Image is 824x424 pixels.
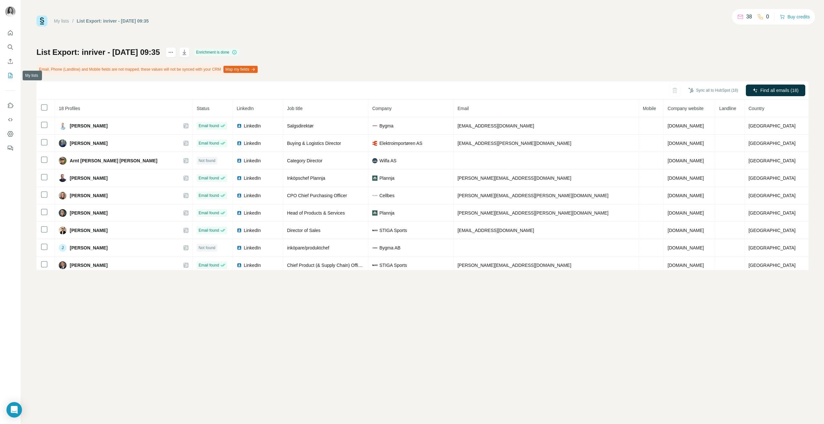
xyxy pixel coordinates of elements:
span: Status [197,106,210,111]
span: Wilfa AS [379,157,397,164]
span: LinkedIn [237,106,254,111]
span: [GEOGRAPHIC_DATA] [748,245,796,250]
img: company-logo [372,228,377,233]
span: Landline [719,106,736,111]
span: Chief Product (& Supply Chain) Officer [287,263,364,268]
span: 18 Profiles [59,106,80,111]
span: LinkedIn [244,245,261,251]
button: My lists [5,70,15,81]
button: Map my fields [223,66,258,73]
span: [PERSON_NAME] [70,192,108,199]
span: [DOMAIN_NAME] [668,193,704,198]
span: [DOMAIN_NAME] [668,141,704,146]
span: Head of Products & Services [287,210,345,216]
span: [EMAIL_ADDRESS][DOMAIN_NAME] [458,123,534,128]
img: company-logo [372,125,377,126]
button: actions [166,47,176,57]
span: LinkedIn [244,262,261,268]
img: LinkedIn logo [237,176,242,181]
img: Surfe Logo [36,15,47,26]
button: Sync all to HubSpot (18) [684,86,743,95]
span: [DOMAIN_NAME] [668,210,704,216]
span: [DOMAIN_NAME] [668,245,704,250]
span: Buying & Logistics Director [287,141,341,146]
span: LinkedIn [244,210,261,216]
span: Bygma AB [379,245,400,251]
span: Email [458,106,469,111]
img: company-logo [372,210,377,216]
img: Avatar [59,209,67,217]
span: [PERSON_NAME][EMAIL_ADDRESS][PERSON_NAME][DOMAIN_NAME] [458,210,609,216]
img: LinkedIn logo [237,158,242,163]
span: Not found [199,158,215,164]
span: [DOMAIN_NAME] [668,263,704,268]
span: Arnt [PERSON_NAME] [PERSON_NAME] [70,157,157,164]
img: Avatar [5,6,15,17]
img: LinkedIn logo [237,245,242,250]
span: Email found [199,210,219,216]
span: Email found [199,227,219,233]
span: Mobile [643,106,656,111]
button: Dashboard [5,128,15,140]
span: Plannja [379,210,395,216]
img: LinkedIn logo [237,141,242,146]
img: Avatar [59,261,67,269]
span: LinkedIn [244,123,261,129]
li: / [72,18,74,24]
span: LinkedIn [244,192,261,199]
span: LinkedIn [244,157,261,164]
span: Email found [199,175,219,181]
p: 0 [766,13,769,21]
span: Company [372,106,392,111]
span: [PERSON_NAME] [70,227,108,234]
p: 38 [746,13,752,21]
span: [DOMAIN_NAME] [668,228,704,233]
div: List Export: inriver - [DATE] 09:35 [77,18,149,24]
span: Email found [199,123,219,129]
div: Enrichment is done [194,48,239,56]
span: [PERSON_NAME] [70,123,108,129]
button: Use Surfe on LinkedIn [5,100,15,111]
span: Plannja [379,175,395,181]
img: LinkedIn logo [237,263,242,268]
span: [GEOGRAPHIC_DATA] [748,228,796,233]
span: STIGA Sports [379,227,407,234]
span: Category Director [287,158,323,163]
span: Salgsdirektør [287,123,314,128]
span: [GEOGRAPHIC_DATA] [748,123,796,128]
button: Use Surfe API [5,114,15,126]
span: LinkedIn [244,175,261,181]
img: company-logo [372,193,377,198]
button: Buy credits [780,12,810,21]
img: company-logo [372,158,377,163]
span: Director of Sales [287,228,320,233]
span: Company website [668,106,704,111]
span: Bygma [379,123,394,129]
span: [DOMAIN_NAME] [668,123,704,128]
span: [GEOGRAPHIC_DATA] [748,158,796,163]
span: [GEOGRAPHIC_DATA] [748,210,796,216]
div: Open Intercom Messenger [6,402,22,418]
span: LinkedIn [244,140,261,146]
img: company-logo [372,263,377,268]
span: Email found [199,193,219,198]
a: My lists [54,18,69,24]
span: Email found [199,140,219,146]
img: Avatar [59,157,67,165]
button: Find all emails (18) [746,85,805,96]
span: [GEOGRAPHIC_DATA] [748,263,796,268]
span: [GEOGRAPHIC_DATA] [748,141,796,146]
span: Country [748,106,764,111]
span: Job title [287,106,303,111]
span: [DOMAIN_NAME] [668,176,704,181]
button: Enrich CSV [5,56,15,67]
img: Avatar [59,139,67,147]
span: [GEOGRAPHIC_DATA] [748,193,796,198]
span: Not found [199,245,215,251]
span: [PERSON_NAME][EMAIL_ADDRESS][DOMAIN_NAME] [458,176,571,181]
span: Email found [199,262,219,268]
span: STIGA Sports [379,262,407,268]
img: company-logo [372,176,377,181]
span: CPO Chief Purchasing Officer [287,193,347,198]
img: Avatar [59,174,67,182]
